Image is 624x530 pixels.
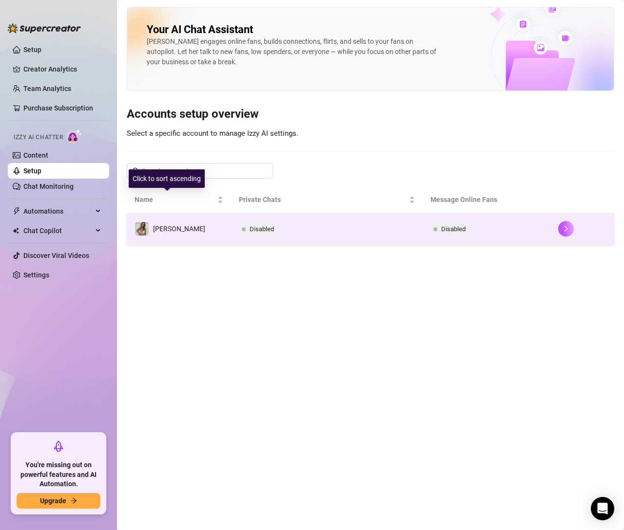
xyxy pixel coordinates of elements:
span: Select a specific account to manage Izzy AI settings. [127,129,298,138]
th: Private Chats [231,186,423,213]
span: Automations [23,203,93,219]
span: Private Chats [239,194,407,205]
span: arrow-right [70,497,77,504]
img: Chat Copilot [13,227,19,234]
button: right [558,221,574,237]
th: Name [127,186,231,213]
a: Content [23,151,48,159]
div: Open Intercom Messenger [591,497,614,520]
img: Jane [135,222,149,236]
button: Upgradearrow-right [17,493,100,509]
a: Purchase Subscription [23,100,101,116]
a: Setup [23,167,41,175]
h2: Your AI Chat Assistant [147,23,253,37]
a: Team Analytics [23,85,71,92]
a: Chat Monitoring [23,183,74,190]
span: Disabled [250,225,274,233]
span: You're missing out on powerful features and AI Automation. [17,460,100,489]
span: thunderbolt [13,207,20,215]
img: logo-BBDzfeDw.svg [8,23,81,33]
a: Setup [23,46,41,54]
span: Disabled [441,225,466,233]
span: Upgrade [40,497,66,505]
h3: Accounts setup overview [127,107,614,122]
span: right [563,225,569,232]
th: Message Online Fans [423,186,550,213]
span: [PERSON_NAME] [153,225,205,233]
img: AI Chatter [67,129,82,143]
span: Name [135,194,215,205]
a: Discover Viral Videos [23,252,89,259]
span: rocket [53,440,64,452]
span: search [133,167,139,174]
a: Settings [23,271,49,279]
a: Creator Analytics [23,61,101,77]
span: Izzy AI Chatter [14,133,63,142]
span: Chat Copilot [23,223,93,238]
div: [PERSON_NAME] engages online fans, builds connections, flirts, and sells to your fans on autopilo... [147,37,439,67]
input: Search account [141,165,259,176]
